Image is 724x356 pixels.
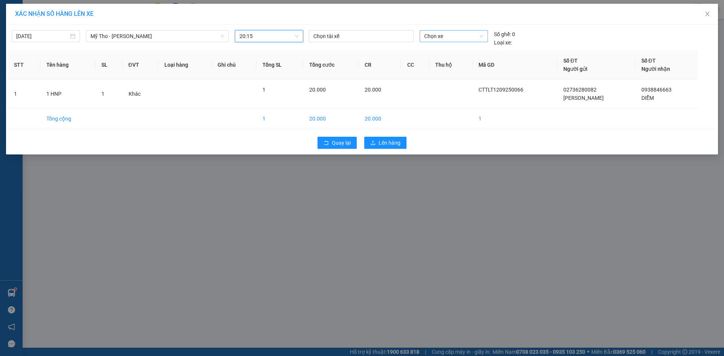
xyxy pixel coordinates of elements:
[303,50,359,79] th: Tổng cước
[16,32,69,40] input: 12/09/2025
[239,31,299,42] span: 20:15
[158,50,212,79] th: Loại hàng
[365,87,381,93] span: 20.000
[424,31,483,42] span: Chọn xe
[364,137,406,149] button: uploadLên hàng
[95,50,122,79] th: SL
[704,11,710,17] span: close
[332,139,351,147] span: Quay lại
[563,58,578,64] span: Số ĐT
[472,50,557,79] th: Mã GD
[101,91,104,97] span: 1
[697,4,718,25] button: Close
[309,87,326,93] span: 20.000
[401,50,429,79] th: CC
[479,87,523,93] span: CTTLT1209250066
[318,137,357,149] button: rollbackQuay lại
[220,34,225,38] span: down
[563,95,604,101] span: [PERSON_NAME]
[641,87,672,93] span: 0938846663
[8,79,40,108] td: 1
[303,108,359,129] td: 20.000
[563,87,597,93] span: 02736280082
[472,108,557,129] td: 1
[212,50,256,79] th: Ghi chú
[256,108,303,129] td: 1
[379,139,400,147] span: Lên hàng
[563,66,587,72] span: Người gửi
[641,95,654,101] span: DIỄM
[4,54,168,74] div: [PERSON_NAME]
[641,66,670,72] span: Người nhận
[429,50,472,79] th: Thu hộ
[370,140,376,146] span: upload
[641,58,656,64] span: Số ĐT
[494,30,515,38] div: 0
[123,50,158,79] th: ĐVT
[256,50,303,79] th: Tổng SL
[40,108,95,129] td: Tổng cộng
[40,50,95,79] th: Tên hàng
[123,79,158,108] td: Khác
[324,140,329,146] span: rollback
[35,36,137,49] text: CTTLT1209250066
[15,10,94,17] span: XÁC NHẬN SỐ HÀNG LÊN XE
[494,30,511,38] span: Số ghế:
[359,50,401,79] th: CR
[8,50,40,79] th: STT
[262,87,265,93] span: 1
[494,38,512,47] span: Loại xe:
[359,108,401,129] td: 20.000
[90,31,224,42] span: Mỹ Tho - Hồ Chí Minh
[40,79,95,108] td: 1 HNP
